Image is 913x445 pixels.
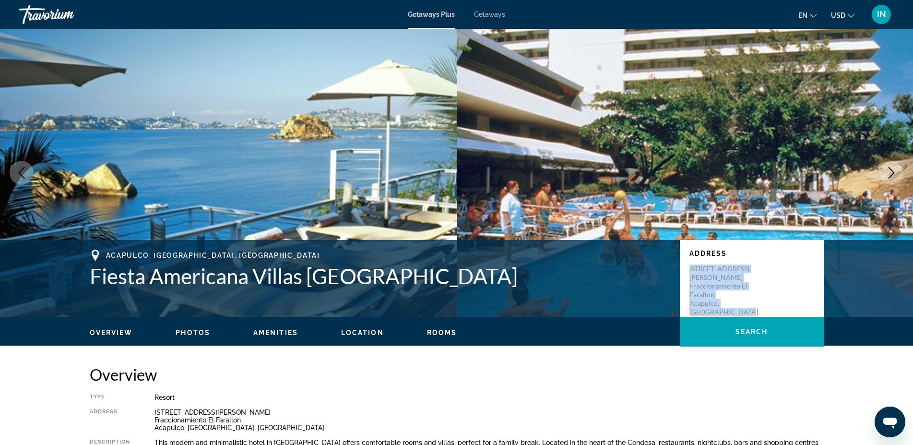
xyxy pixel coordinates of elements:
div: Resort [154,394,824,401]
p: [STREET_ADDRESS][PERSON_NAME] Fraccionamiento El Farallon Acapulco, [GEOGRAPHIC_DATA], [GEOGRAPHI... [689,265,766,325]
span: Location [341,329,384,337]
a: Getaways [474,11,505,18]
iframe: Button to launch messaging window [875,407,905,437]
button: Search [680,317,824,347]
button: Previous image [10,161,34,185]
span: Amenities [253,329,298,337]
span: Rooms [427,329,457,337]
button: Overview [90,328,133,337]
span: Overview [90,329,133,337]
span: USD [831,12,845,19]
h1: Fiesta Americana Villas [GEOGRAPHIC_DATA] [90,264,670,289]
div: Address [90,409,130,432]
span: Photos [176,329,210,337]
button: User Menu [869,4,894,24]
button: Rooms [427,328,457,337]
span: Search [735,328,768,336]
p: Address [689,250,814,257]
div: [STREET_ADDRESS][PERSON_NAME] Fraccionamiento El Farallon Acapulco, [GEOGRAPHIC_DATA], [GEOGRAPHI... [154,409,824,432]
button: Location [341,328,384,337]
h2: Overview [90,365,824,384]
button: Photos [176,328,210,337]
span: Acapulco, [GEOGRAPHIC_DATA], [GEOGRAPHIC_DATA] [106,252,320,259]
button: Amenities [253,328,298,337]
a: Travorium [19,2,115,27]
div: Type [90,394,130,401]
button: Change currency [831,8,854,22]
button: Next image [879,161,903,185]
button: Change language [798,8,817,22]
span: IN [877,10,886,19]
a: Getaways Plus [408,11,455,18]
span: en [798,12,807,19]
